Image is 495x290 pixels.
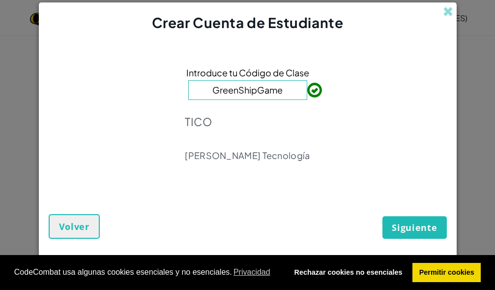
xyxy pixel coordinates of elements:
button: Siguiente [382,216,446,239]
span: Introduce tu Código de Clase [186,65,309,80]
span: Volver [59,221,89,232]
span: Crear Cuenta de Estudiante [152,14,344,31]
p: [PERSON_NAME] Tecnología [185,150,310,161]
a: deny cookies [288,263,409,283]
a: allow cookies [412,263,481,283]
span: Siguiente [392,222,437,233]
button: Volver [49,214,100,239]
p: TICO [185,115,310,129]
span: CodeCombat usa algunas cookies esenciales y no esenciales. [14,265,280,280]
a: learn more about cookies [232,265,272,280]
